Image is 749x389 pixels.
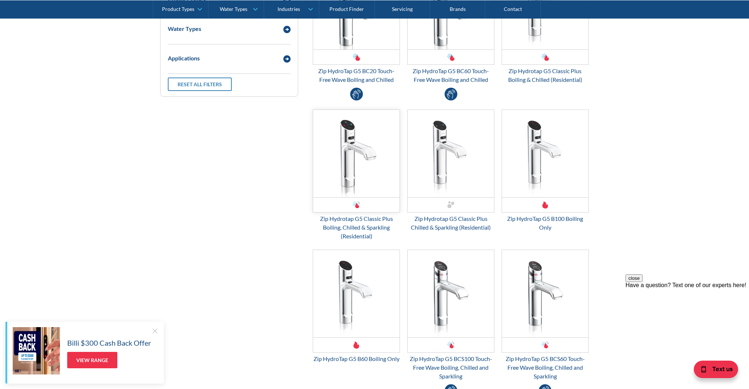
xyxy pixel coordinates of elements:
[168,78,232,91] a: Reset all filters
[502,214,589,232] div: Zip HydroTap G5 B100 Boiling Only
[278,6,300,12] div: Industries
[313,214,400,241] div: Zip Hydrotap G5 Classic Plus Boiling, Chilled & Sparkling (Residential)
[313,250,400,363] a: Zip HydroTap G5 B60 Boiling Only Zip HydroTap G5 B60 Boiling Only
[502,354,589,381] div: Zip HydroTap G5 BCS60 Touch-Free Wave Boiling, Chilled and Sparkling
[407,250,494,381] a: Zip HydroTap G5 BCS100 Touch-Free Wave Boiling, Chilled and SparklingZip HydroTap G5 BCS100 Touch...
[313,110,400,197] img: Zip Hydrotap G5 Classic Plus Boiling, Chilled & Sparkling (Residential)
[220,6,247,12] div: Water Types
[502,67,589,84] div: Zip Hydrotap G5 Classic Plus Boiling & Chilled (Residential)
[67,337,151,348] h5: Billi $300 Cash Back Offer
[168,24,201,33] div: Water Types
[313,67,400,84] div: Zip HydroTap G5 BC20 Touch-Free Wave Boiling and Chilled
[168,54,200,63] div: Applications
[407,110,494,232] a: Zip Hydrotap G5 Classic Plus Chilled & Sparkling (Residential)Zip Hydrotap G5 Classic Plus Chille...
[676,353,749,389] iframe: podium webchat widget bubble
[407,354,494,381] div: Zip HydroTap G5 BCS100 Touch-Free Wave Boiling, Chilled and Sparkling
[408,250,494,337] img: Zip HydroTap G5 BCS100 Touch-Free Wave Boiling, Chilled and Sparkling
[407,67,494,84] div: Zip HydroTap G5 BC60 Touch-Free Wave Boiling and Chilled
[408,110,494,197] img: Zip Hydrotap G5 Classic Plus Chilled & Sparkling (Residential)
[67,352,117,368] a: View Range
[313,110,400,241] a: Zip Hydrotap G5 Classic Plus Boiling, Chilled & Sparkling (Residential)Zip Hydrotap G5 Classic Pl...
[502,110,589,232] a: Zip HydroTap G5 B100 Boiling OnlyZip HydroTap G5 B100 Boiling Only
[162,6,194,12] div: Product Types
[313,354,400,363] div: Zip HydroTap G5 B60 Boiling Only
[502,250,588,337] img: Zip HydroTap G5 BCS60 Touch-Free Wave Boiling, Chilled and Sparkling
[502,250,589,381] a: Zip HydroTap G5 BCS60 Touch-Free Wave Boiling, Chilled and SparklingZip HydroTap G5 BCS60 Touch-F...
[625,274,749,362] iframe: podium webchat widget prompt
[313,250,400,337] img: Zip HydroTap G5 B60 Boiling Only
[407,214,494,232] div: Zip Hydrotap G5 Classic Plus Chilled & Sparkling (Residential)
[13,327,60,374] img: Billi $300 Cash Back Offer
[502,110,588,197] img: Zip HydroTap G5 B100 Boiling Only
